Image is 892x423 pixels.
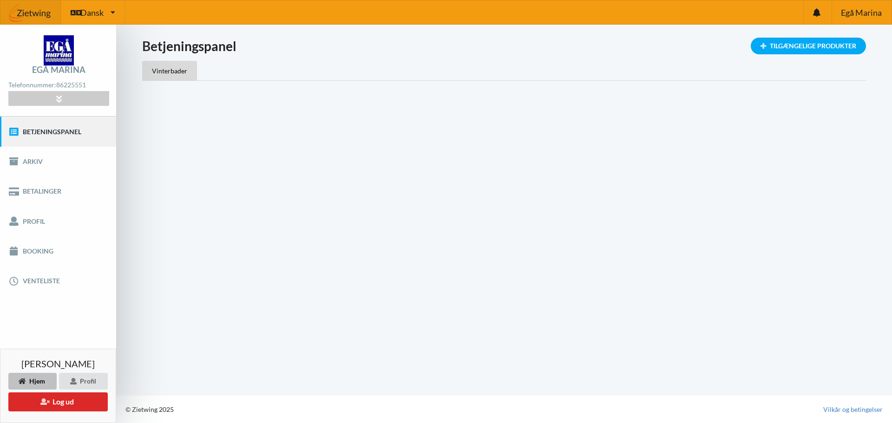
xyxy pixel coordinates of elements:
[8,392,108,411] button: Log ud
[823,405,883,414] a: Vilkår og betingelser
[841,8,882,17] span: Egå Marina
[142,61,197,80] div: Vinterbader
[44,35,74,65] img: logo
[32,65,85,74] div: Egå Marina
[142,38,866,54] h1: Betjeningspanel
[59,373,108,390] div: Profil
[21,359,95,368] span: [PERSON_NAME]
[751,38,866,54] div: Tilgængelige Produkter
[8,79,109,91] div: Telefonnummer:
[56,81,86,89] strong: 86225551
[8,373,57,390] div: Hjem
[80,8,104,17] span: Dansk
